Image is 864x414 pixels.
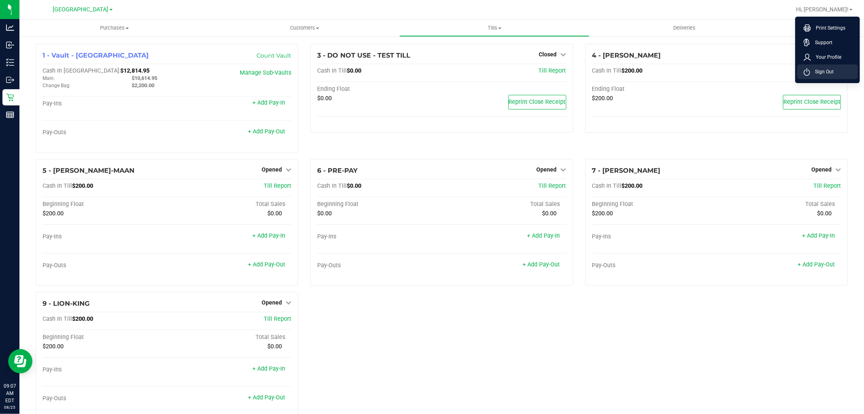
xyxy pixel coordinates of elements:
div: Ending Float [592,86,717,93]
button: Reprint Close Receipt [508,95,566,109]
span: 6 - PRE-PAY [317,167,358,174]
span: Closed [539,51,557,58]
div: Pay-Ins [43,233,167,240]
div: Ending Float [317,86,442,93]
li: Sign Out [797,64,858,79]
a: + Add Pay-In [252,99,285,106]
iframe: Resource center [8,349,32,373]
a: + Add Pay-Out [248,261,285,268]
span: Opened [811,166,832,173]
span: $200.00 [592,95,613,102]
span: Print Settings [811,24,845,32]
span: $10,614.95 [132,75,157,81]
a: + Add Pay-In [527,232,560,239]
inline-svg: Reports [6,111,14,119]
span: Opened [262,166,282,173]
span: Cash In Till [317,182,347,189]
span: $200.00 [43,343,64,350]
span: $12,814.95 [120,67,149,74]
span: $200.00 [72,315,93,322]
a: Till Report [813,182,841,189]
span: $0.00 [267,210,282,217]
a: Till Report [264,182,291,189]
span: Opened [537,166,557,173]
inline-svg: Analytics [6,24,14,32]
a: + Add Pay-Out [798,261,835,268]
span: Till Report [539,182,566,189]
div: Total Sales [717,201,841,208]
span: $0.00 [542,210,557,217]
span: Customers [210,24,399,32]
span: 1 - Vault - [GEOGRAPHIC_DATA] [43,51,149,59]
div: Pay-Outs [43,129,167,136]
span: Purchases [19,24,209,32]
a: Purchases [19,19,209,36]
span: $200.00 [72,182,93,189]
div: Pay-Outs [317,262,442,269]
span: Deliveries [662,24,706,32]
span: Support [810,39,832,47]
a: + Add Pay-Out [248,128,285,135]
span: [GEOGRAPHIC_DATA] [53,6,109,13]
span: Your Profile [811,53,841,61]
span: 7 - [PERSON_NAME] [592,167,661,174]
span: Cash In Till [317,67,347,74]
span: Cash In [GEOGRAPHIC_DATA]: [43,67,120,74]
span: Tills [400,24,589,32]
span: $0.00 [317,210,332,217]
div: Pay-Outs [43,262,167,269]
span: Cash In Till [592,67,622,74]
span: $200.00 [622,67,643,74]
span: 5 - [PERSON_NAME]-MAAN [43,167,134,174]
div: Total Sales [167,334,291,341]
div: Pay-Ins [43,366,167,373]
span: $0.00 [817,210,832,217]
button: Reprint Close Receipt [783,95,841,109]
span: Sign Out [810,68,834,76]
a: + Add Pay-In [802,232,835,239]
span: 4 - [PERSON_NAME] [592,51,661,59]
a: + Add Pay-Out [523,261,560,268]
inline-svg: Inventory [6,58,14,66]
a: Count Vault [256,52,291,59]
a: Support [804,39,855,47]
inline-svg: Outbound [6,76,14,84]
div: Pay-Ins [592,233,717,240]
div: Pay-Outs [592,262,717,269]
span: $0.00 [347,67,361,74]
span: $0.00 [267,343,282,350]
span: $0.00 [317,95,332,102]
span: 3 - DO NOT USE - TEST TILL [317,51,410,59]
a: + Add Pay-Out [248,394,285,401]
a: + Add Pay-In [252,365,285,372]
a: Deliveries [589,19,779,36]
div: Total Sales [442,201,566,208]
span: Reprint Close Receipt [783,99,841,105]
div: Pay-Outs [43,395,167,402]
span: Cash In Till [43,182,72,189]
div: Beginning Float [43,334,167,341]
a: Manage Sub-Vaults [240,69,291,76]
span: $200.00 [622,182,643,189]
div: Total Sales [167,201,291,208]
span: Hi, [PERSON_NAME]! [796,6,849,13]
a: Till Report [539,67,566,74]
span: Change Bag: [43,83,70,88]
p: 09:07 AM EDT [4,382,16,404]
div: Beginning Float [317,201,442,208]
span: $200.00 [592,210,613,217]
span: $2,200.00 [132,82,154,88]
p: 08/25 [4,404,16,410]
a: Tills [399,19,589,36]
a: + Add Pay-In [252,232,285,239]
span: Cash In Till [592,182,622,189]
div: Beginning Float [592,201,717,208]
span: Main: [43,75,55,81]
span: 9 - LION-KING [43,300,90,307]
a: Customers [209,19,399,36]
span: Cash In Till [43,315,72,322]
span: $0.00 [347,182,361,189]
